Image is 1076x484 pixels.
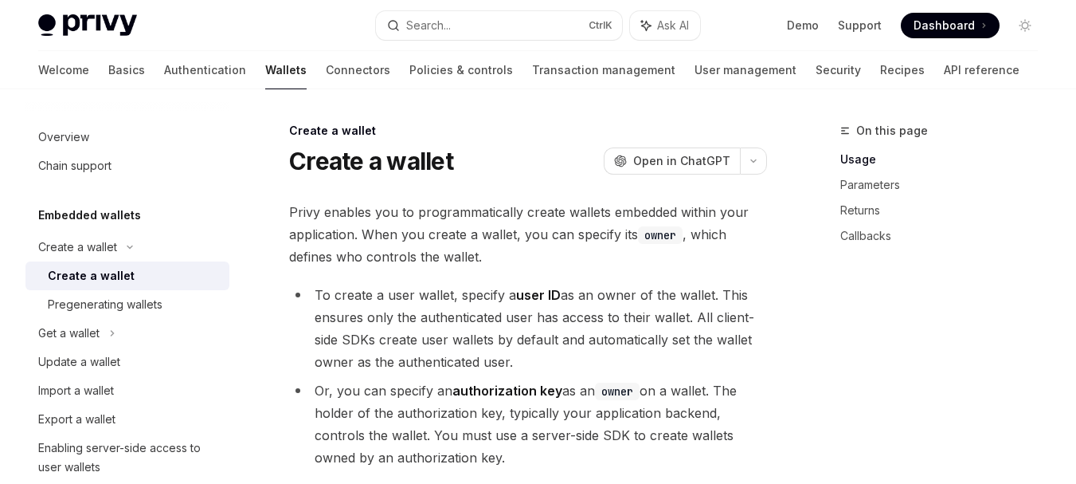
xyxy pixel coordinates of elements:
[25,290,229,319] a: Pregenerating wallets
[38,352,120,372] div: Update a wallet
[25,376,229,405] a: Import a wallet
[38,238,117,257] div: Create a wallet
[25,262,229,290] a: Create a wallet
[38,439,220,477] div: Enabling server-side access to user wallets
[38,206,141,225] h5: Embedded wallets
[25,405,229,434] a: Export a wallet
[840,223,1051,249] a: Callbacks
[38,410,115,429] div: Export a wallet
[944,51,1019,89] a: API reference
[25,434,229,482] a: Enabling server-side access to user wallets
[838,18,882,33] a: Support
[48,266,135,285] div: Create a wallet
[630,11,700,40] button: Ask AI
[840,198,1051,223] a: Returns
[48,295,162,314] div: Pregenerating wallets
[409,51,513,89] a: Policies & controls
[38,51,89,89] a: Welcome
[289,147,453,175] h1: Create a wallet
[695,51,796,89] a: User management
[840,147,1051,172] a: Usage
[638,226,683,244] code: owner
[595,383,640,400] code: owner
[289,201,767,268] span: Privy enables you to programmatically create wallets embedded within your application. When you c...
[25,348,229,376] a: Update a wallet
[289,123,767,139] div: Create a wallet
[38,156,112,175] div: Chain support
[516,287,561,303] strong: user ID
[633,153,730,169] span: Open in ChatGPT
[816,51,861,89] a: Security
[289,284,767,373] li: To create a user wallet, specify a as an owner of the wallet. This ensures only the authenticated...
[25,151,229,180] a: Chain support
[406,16,451,35] div: Search...
[856,121,928,140] span: On this page
[589,19,612,32] span: Ctrl K
[657,18,689,33] span: Ask AI
[840,172,1051,198] a: Parameters
[38,14,137,37] img: light logo
[164,51,246,89] a: Authentication
[787,18,819,33] a: Demo
[880,51,925,89] a: Recipes
[1012,13,1038,38] button: Toggle dark mode
[38,128,89,147] div: Overview
[452,383,562,399] strong: authorization key
[108,51,145,89] a: Basics
[604,148,740,175] button: Open in ChatGPT
[914,18,975,33] span: Dashboard
[38,381,114,400] div: Import a wallet
[289,380,767,469] li: Or, you can specify an as an on a wallet. The holder of the authorization key, typically your app...
[532,51,675,89] a: Transaction management
[265,51,307,89] a: Wallets
[38,324,100,343] div: Get a wallet
[25,123,229,151] a: Overview
[326,51,390,89] a: Connectors
[901,13,1000,38] a: Dashboard
[376,11,623,40] button: Search...CtrlK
